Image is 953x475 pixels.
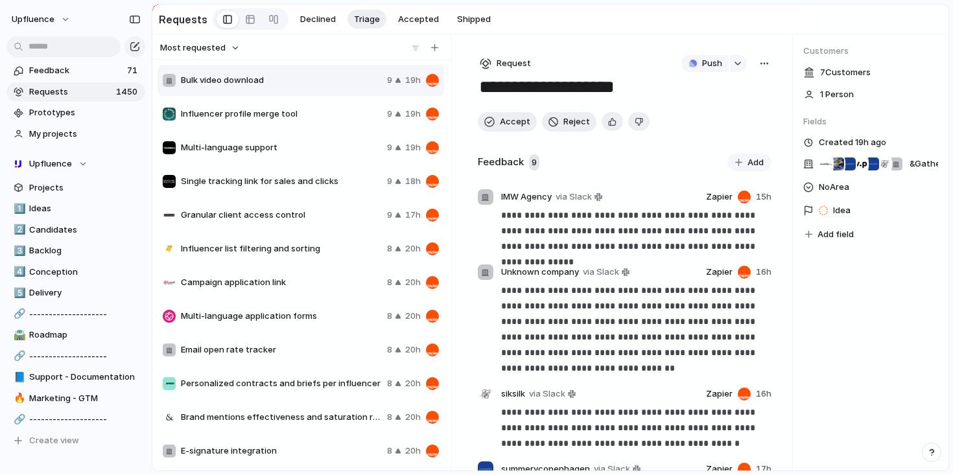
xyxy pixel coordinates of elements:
[529,388,565,400] span: via Slack
[478,155,524,170] h2: Feedback
[12,266,25,279] button: 4️⃣
[405,445,421,458] span: 20h
[29,224,141,237] span: Candidates
[29,86,112,98] span: Requests
[29,434,79,447] span: Create view
[14,412,23,427] div: 🔗
[387,209,392,222] span: 9
[29,392,141,405] span: Marketing - GTM
[29,286,141,299] span: Delivery
[14,328,23,343] div: 🛣️
[181,175,382,188] span: Single tracking link for sales and clicks
[387,377,392,390] span: 8
[29,266,141,279] span: Conception
[29,64,123,77] span: Feedback
[6,410,145,429] a: 🔗--------------------
[6,9,77,30] button: Upfluence
[29,157,72,170] span: Upfluence
[405,108,421,121] span: 19h
[181,108,382,121] span: Influencer profile merge tool
[29,308,141,321] span: --------------------
[553,189,605,205] a: via Slack
[6,305,145,324] div: 🔗--------------------
[181,74,382,87] span: Bulk video download
[392,10,445,29] button: Accepted
[398,13,439,26] span: Accepted
[500,115,530,128] span: Accept
[6,347,145,366] div: 🔗--------------------
[542,112,596,132] button: Reject
[6,283,145,303] a: 5️⃣Delivery
[12,329,25,342] button: 🛣️
[6,103,145,122] a: Prototypes
[29,128,141,141] span: My projects
[451,10,497,29] button: Shipped
[12,224,25,237] button: 2️⃣
[12,392,25,405] button: 🔥
[300,13,336,26] span: Declined
[405,175,421,188] span: 18h
[6,61,145,80] a: Feedback71
[756,191,771,203] span: 15h
[12,350,25,363] button: 🔗
[6,325,145,345] div: 🛣️Roadmap
[820,88,854,101] span: 1 Person
[387,276,392,289] span: 8
[294,10,342,29] button: Declined
[387,74,392,87] span: 9
[6,389,145,408] a: 🔥Marketing - GTM
[387,108,392,121] span: 9
[526,386,578,402] a: via Slack
[387,411,392,424] span: 8
[501,191,552,203] span: IMW Agency
[387,175,392,188] span: 9
[387,141,392,154] span: 9
[819,136,886,149] span: Created 19h ago
[702,57,722,70] span: Push
[116,86,140,98] span: 1450
[14,202,23,216] div: 1️⃣
[14,264,23,279] div: 4️⃣
[387,343,392,356] span: 8
[405,411,421,424] span: 20h
[405,377,421,390] span: 20h
[14,349,23,364] div: 🔗
[803,226,856,243] button: Add field
[727,154,771,172] button: Add
[706,191,733,203] span: Zapier
[6,124,145,144] a: My projects
[706,388,733,400] span: Zapier
[387,310,392,323] span: 8
[181,276,382,289] span: Campaign application link
[14,244,23,259] div: 3️⃣
[6,199,145,218] a: 1️⃣Ideas
[159,12,207,27] h2: Requests
[6,154,145,174] button: Upfluence
[387,445,392,458] span: 8
[181,445,382,458] span: E-signature integration
[181,141,382,154] span: Multi-language support
[681,55,729,72] button: Push
[6,220,145,240] a: 2️⃣Candidates
[478,55,533,72] button: Request
[818,228,854,241] span: Add field
[563,115,590,128] span: Reject
[6,262,145,282] a: 4️⃣Conception
[6,367,145,387] a: 📘Support - Documentation
[181,343,382,356] span: Email open rate tracker
[6,178,145,198] a: Projects
[12,244,25,257] button: 3️⃣
[181,209,382,222] span: Granular client access control
[756,266,771,279] span: 16h
[181,411,382,424] span: Brand mentions effectiveness and saturation rate filters
[29,350,141,363] span: --------------------
[803,115,938,128] span: Fields
[556,191,592,203] span: via Slack
[29,244,141,257] span: Backlog
[6,241,145,261] div: 3️⃣Backlog
[29,106,141,119] span: Prototypes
